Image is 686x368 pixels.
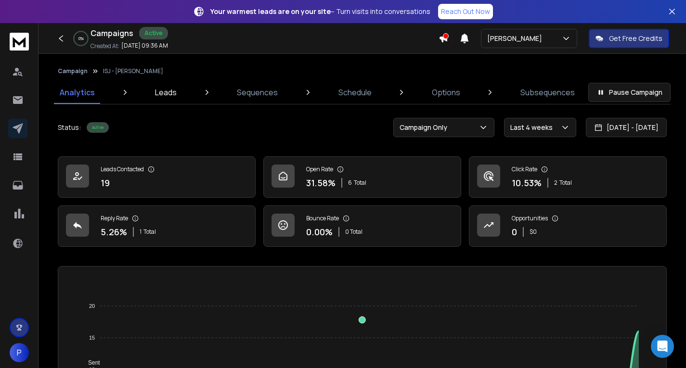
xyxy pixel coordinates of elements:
a: Reach Out Now [438,4,493,19]
p: 0 Total [345,228,362,236]
p: Bounce Rate [306,215,339,222]
button: Campaign [58,67,88,75]
div: Active [87,122,109,133]
p: Status: [58,123,81,132]
button: Get Free Credits [589,29,669,48]
span: Total [143,228,156,236]
p: Opportunities [512,215,548,222]
p: Leads [155,87,177,98]
p: Get Free Credits [609,34,662,43]
tspan: 15 [89,335,95,341]
tspan: 20 [89,303,95,309]
a: Click Rate10.53%2Total [469,156,667,198]
p: Analytics [60,87,95,98]
a: Leads Contacted19 [58,156,256,198]
h1: Campaigns [91,27,133,39]
p: Reach Out Now [441,7,490,16]
p: 0 [512,225,517,239]
p: Sequences [237,87,278,98]
p: – Turn visits into conversations [210,7,430,16]
p: Created At: [91,42,119,50]
button: Pause Campaign [588,83,671,102]
p: [PERSON_NAME] [487,34,546,43]
button: P [10,343,29,362]
a: Leads [149,81,182,104]
div: Open Intercom Messenger [651,335,674,358]
p: 0 % [78,36,84,41]
p: Open Rate [306,165,333,173]
p: $ 0 [530,228,537,236]
a: Open Rate31.58%6Total [263,156,461,198]
p: Reply Rate [101,215,128,222]
a: Reply Rate5.26%1Total [58,205,256,247]
a: Subsequences [515,81,581,104]
a: Options [426,81,466,104]
span: Sent [81,359,100,366]
p: 10.53 % [512,176,542,190]
p: [DATE] 09:36 AM [121,42,168,50]
p: 31.58 % [306,176,336,190]
strong: Your warmest leads are on your site [210,7,331,16]
a: Analytics [54,81,101,104]
span: Total [559,179,572,187]
span: Total [354,179,366,187]
a: Sequences [231,81,284,104]
p: ISJ - [PERSON_NAME] [103,67,163,75]
button: [DATE] - [DATE] [586,118,667,137]
span: 6 [348,179,352,187]
p: Schedule [338,87,372,98]
span: 1 [140,228,142,236]
img: logo [10,33,29,51]
p: 0.00 % [306,225,333,239]
span: 2 [554,179,557,187]
p: 5.26 % [101,225,127,239]
p: Subsequences [520,87,575,98]
p: Campaign Only [400,123,451,132]
p: Last 4 weeks [510,123,557,132]
p: Leads Contacted [101,165,144,173]
div: Active [139,27,168,39]
p: Options [432,87,460,98]
p: 19 [101,176,110,190]
p: Click Rate [512,165,537,173]
a: Schedule [333,81,377,104]
a: Bounce Rate0.00%0 Total [263,205,461,247]
a: Opportunities0$0 [469,205,667,247]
